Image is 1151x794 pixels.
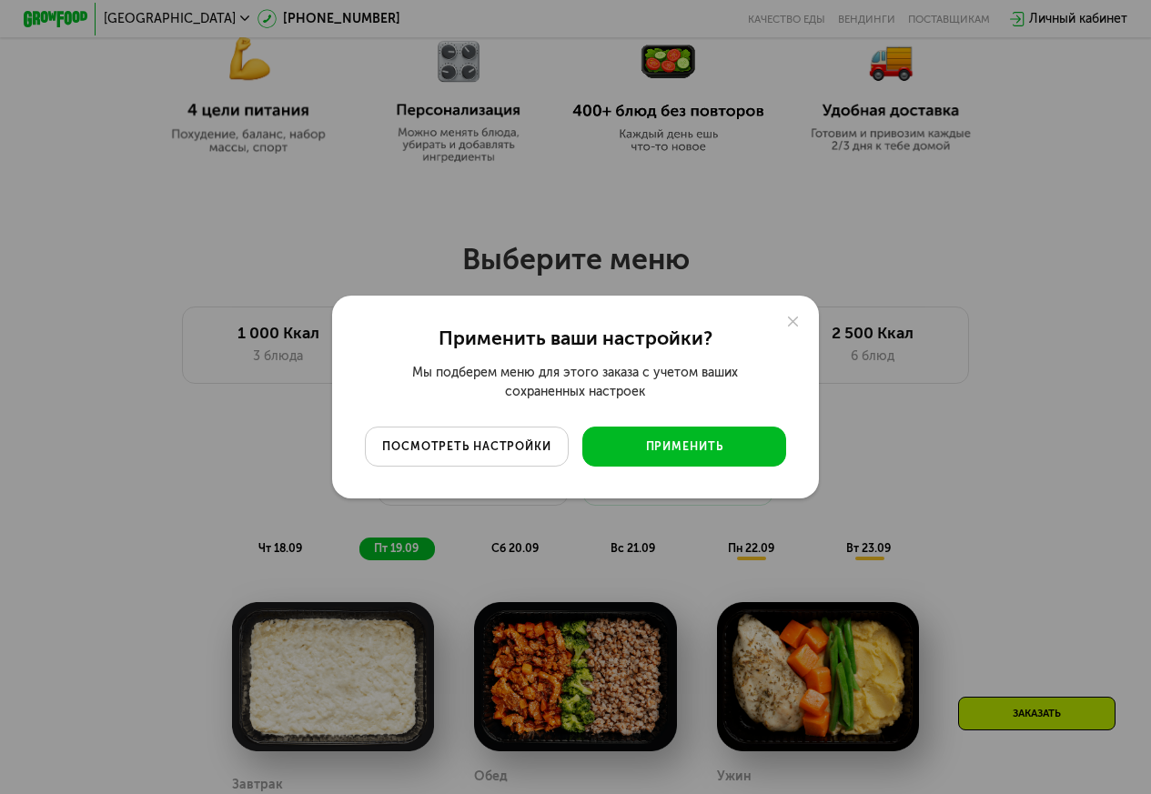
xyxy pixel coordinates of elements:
[365,363,787,401] div: Мы подберем меню для этого заказа с учетом ваших сохраненных настроек
[582,427,787,467] button: Применить
[594,438,774,455] div: Применить
[365,427,570,467] button: посмотреть настройки
[377,438,557,455] div: посмотреть настройки
[365,327,787,350] div: Применить ваши настройки?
